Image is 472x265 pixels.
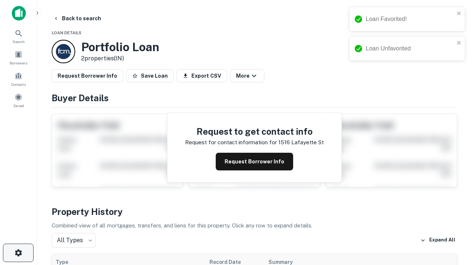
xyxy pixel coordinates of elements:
h4: Request to get contact info [185,125,324,138]
span: Contacts [11,81,26,87]
button: close [457,40,462,47]
button: More [230,69,264,82]
a: Borrowers [2,47,35,67]
p: Combined view of all mortgages, transfers, and liens for this property. Click any row to expand d... [52,221,457,230]
h4: Buyer Details [52,91,457,105]
div: Loan Unfavorited [366,44,454,53]
div: Loan Favorited! [366,15,454,24]
button: Save Loan [126,69,174,82]
span: Borrowers [10,60,27,66]
p: 2 properties (IN) [81,54,159,63]
span: Saved [13,103,24,109]
img: capitalize-icon.png [12,6,26,21]
button: Export CSV [177,69,227,82]
p: 1516 lafayette st [278,138,324,147]
button: Request Borrower Info [52,69,123,82]
div: All Types [52,233,96,248]
span: Loan Details [52,31,81,35]
button: close [457,10,462,17]
button: Expand All [419,235,457,246]
h3: Portfolio Loan [81,40,159,54]
button: Request Borrower Info [216,153,293,170]
a: Search [2,26,35,46]
iframe: Chat Widget [435,183,472,218]
h4: Property History [52,205,457,218]
p: Request for contact information for [185,138,277,147]
button: Back to search [50,12,104,25]
a: Saved [2,90,35,110]
a: Contacts [2,69,35,89]
span: Search [13,39,25,45]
